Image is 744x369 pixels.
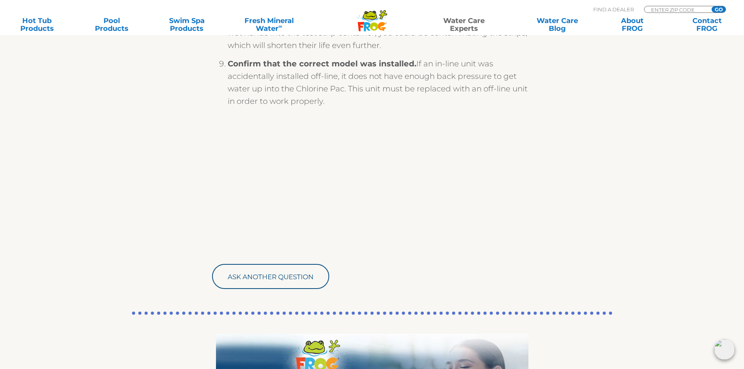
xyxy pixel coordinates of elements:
a: Fresh MineralWater∞ [232,17,305,32]
a: ContactFROG [678,17,736,32]
p: Find A Dealer [593,6,634,13]
sup: ∞ [278,23,282,29]
a: Hot TubProducts [8,17,66,32]
a: Ask Another Question [212,264,329,289]
a: PoolProducts [83,17,141,32]
li: If an in-line unit was accidentally installed off-line, it does not have enough back pressure to ... [228,57,532,113]
a: Swim SpaProducts [158,17,216,32]
a: Water CareExperts [417,17,511,32]
iframe: Under Chlorination for Swimming Pools [263,127,482,250]
input: Zip Code Form [650,6,703,13]
a: AboutFROG [603,17,661,32]
strong: Confirm that the correct model was installed. [228,59,416,68]
input: GO [712,6,726,12]
img: openIcon [714,339,735,360]
a: Water CareBlog [528,17,586,32]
